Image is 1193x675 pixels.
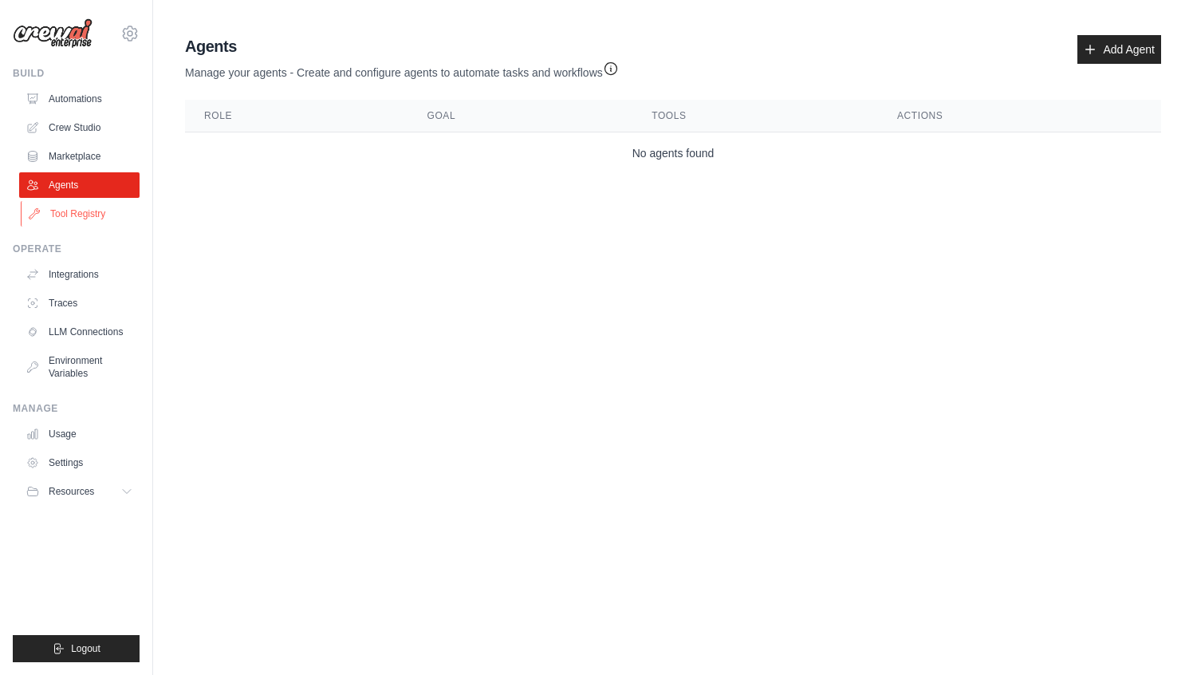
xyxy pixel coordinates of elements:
h2: Agents [185,35,619,57]
a: Settings [19,450,140,476]
a: Agents [19,172,140,198]
div: Build [13,67,140,80]
img: Logo [13,18,93,49]
th: Role [185,100,408,132]
div: Operate [13,243,140,255]
th: Tools [632,100,878,132]
td: No agents found [185,132,1161,175]
span: Resources [49,485,94,498]
a: Crew Studio [19,115,140,140]
th: Actions [878,100,1161,132]
a: Traces [19,290,140,316]
a: Marketplace [19,144,140,169]
p: Manage your agents - Create and configure agents to automate tasks and workflows [185,57,619,81]
th: Goal [408,100,632,132]
a: Automations [19,86,140,112]
a: LLM Connections [19,319,140,345]
a: Tool Registry [21,201,141,227]
button: Logout [13,635,140,662]
button: Resources [19,479,140,504]
a: Usage [19,421,140,447]
a: Environment Variables [19,348,140,386]
a: Add Agent [1077,35,1161,64]
div: Manage [13,402,140,415]
a: Integrations [19,262,140,287]
span: Logout [71,642,100,655]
